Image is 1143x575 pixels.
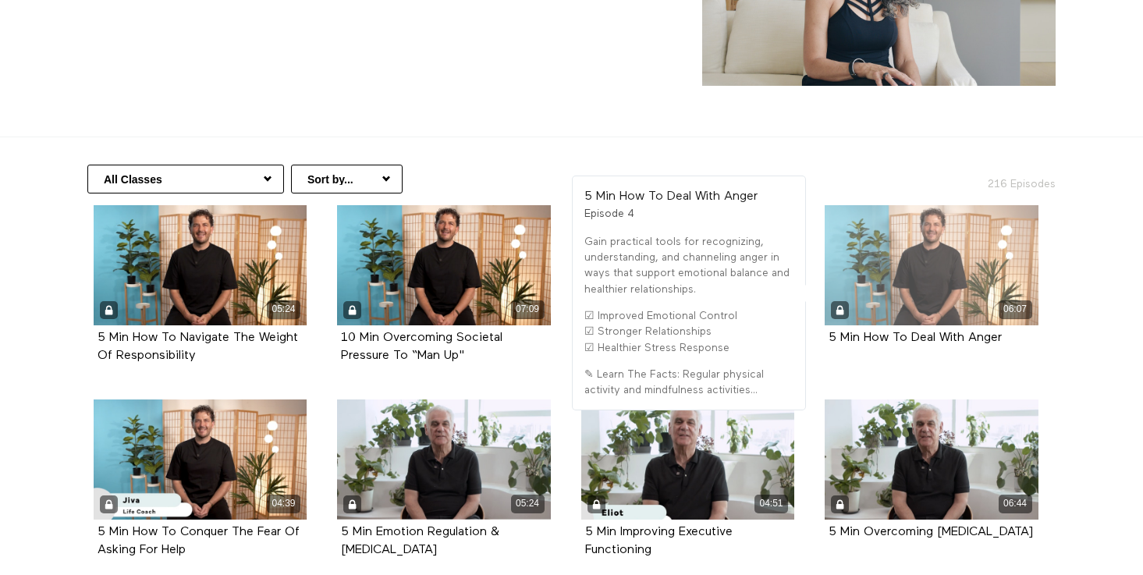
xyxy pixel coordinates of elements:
a: 5 Min Overcoming Procrastination 06:44 [825,399,1038,520]
div: 04:39 [267,495,300,513]
strong: 5 Min Improving Executive Functioning [585,526,733,556]
a: 5 Min How To Conquer The Fear Of Asking For Help [98,526,300,555]
a: 5 Min How To Deal With Anger 06:07 [825,205,1038,325]
span: Episode 4 [584,208,634,219]
strong: 5 Min How To Conquer The Fear Of Asking For Help [98,526,300,556]
div: 06:07 [999,300,1032,318]
a: 5 Min Overcoming [MEDICAL_DATA] [829,526,1033,538]
a: 5 Min Improving Executive Functioning 04:51 [581,399,795,520]
strong: 10 Min Overcoming Societal Pressure To “Man Up" [341,332,502,362]
div: 07:09 [511,300,545,318]
div: 06:44 [999,495,1032,513]
div: 05:24 [511,495,545,513]
div: 04:51 [754,495,788,513]
a: 5 Min How To Conquer The Fear Of Asking For Help 04:39 [94,399,307,520]
strong: 5 Min How To Deal With Anger [584,190,758,203]
a: 5 Min How To Navigate The Weight Of Responsibility [98,332,298,361]
strong: 5 Min How To Navigate The Weight Of Responsibility [98,332,298,362]
strong: 5 Min Emotion Regulation & ADHD [341,526,499,556]
strong: 5 Min Overcoming Procrastination [829,526,1033,538]
p: Gain practical tools for recognizing, understanding, and channeling anger in ways that support em... [584,234,793,297]
: 10 Min Overcoming Societal Pressure To “Man Up" [341,332,502,361]
div: 05:24 [267,300,300,318]
: 10 Min Overcoming Societal Pressure To “Man Up" 07:09 [337,205,551,325]
a: 5 Min Emotion Regulation & ADHD 05:24 [337,399,551,520]
p: ☑ Improved Emotional Control ☑ Stronger Relationships ☑ Healthier Stress Response [584,308,793,356]
p: ✎ Learn The Facts: Regular physical activity and mindfulness activities... [584,367,793,399]
a: 5 Min Improving Executive Functioning [585,526,733,555]
a: 5 Min Emotion Regulation & [MEDICAL_DATA] [341,526,499,555]
strong: 5 Min How To Deal With Anger [829,332,1002,344]
h2: 216 Episodes [889,165,1065,192]
a: 5 Min How To Deal With Anger [829,332,1002,343]
a: 5 Min How To Navigate The Weight Of Responsibility 05:24 [94,205,307,325]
